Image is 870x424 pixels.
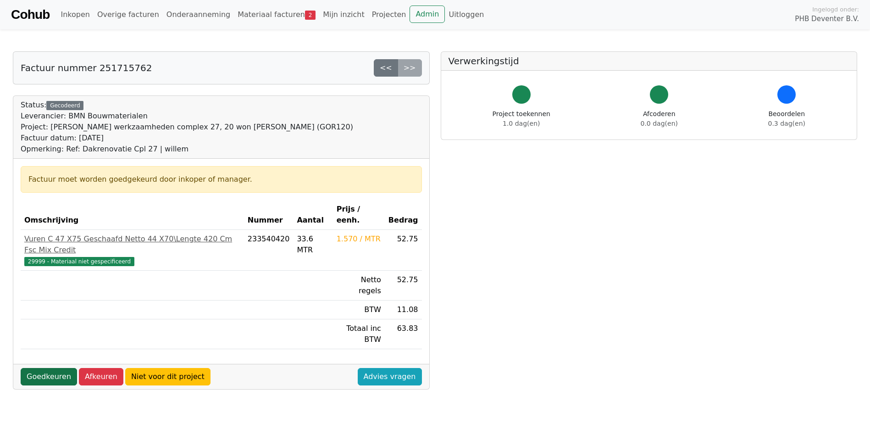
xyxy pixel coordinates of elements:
span: PHB Deventer B.V. [795,14,859,24]
div: Beoordelen [768,109,805,128]
span: 2 [305,11,316,20]
th: Nummer [244,200,294,230]
div: Factuur moet worden goedgekeurd door inkoper of manager. [28,174,414,185]
a: Onderaanneming [163,6,234,24]
th: Omschrijving [21,200,244,230]
a: Afkeuren [79,368,123,385]
a: Vuren C 47 X75 Geschaafd Netto 44 X70\Lengte 420 Cm Fsc Mix Credit29999 - Materiaal niet gespecif... [24,234,240,267]
span: 0.3 dag(en) [768,120,805,127]
div: Gecodeerd [46,101,83,110]
div: Leverancier: BMN Bouwmaterialen [21,111,353,122]
a: Uitloggen [445,6,488,24]
th: Aantal [293,200,332,230]
a: Admin [410,6,445,23]
a: Projecten [368,6,410,24]
th: Prijs / eenh. [333,200,385,230]
td: 52.75 [385,271,422,301]
div: Project: [PERSON_NAME] werkzaamheden complex 27, 20 won [PERSON_NAME] (GOR120) [21,122,353,133]
div: Opmerking: Ref: Dakrenovatie Cpl 27 | willem [21,144,353,155]
th: Bedrag [385,200,422,230]
a: Materiaal facturen2 [234,6,319,24]
span: 1.0 dag(en) [503,120,540,127]
h5: Factuur nummer 251715762 [21,62,152,73]
div: Afcoderen [641,109,678,128]
a: Overige facturen [94,6,163,24]
a: Advies vragen [358,368,422,385]
a: << [374,59,398,77]
div: Status: [21,100,353,155]
a: Niet voor dit project [125,368,211,385]
h5: Verwerkingstijd [449,56,850,67]
a: Cohub [11,4,50,26]
a: Goedkeuren [21,368,77,385]
td: Totaal inc BTW [333,319,385,349]
div: 1.570 / MTR [337,234,381,245]
div: Factuur datum: [DATE] [21,133,353,144]
div: Vuren C 47 X75 Geschaafd Netto 44 X70\Lengte 420 Cm Fsc Mix Credit [24,234,240,256]
a: Mijn inzicht [319,6,368,24]
td: BTW [333,301,385,319]
div: 33.6 MTR [297,234,329,256]
td: 63.83 [385,319,422,349]
td: 233540420 [244,230,294,271]
a: Inkopen [57,6,93,24]
span: 0.0 dag(en) [641,120,678,127]
span: 29999 - Materiaal niet gespecificeerd [24,257,134,266]
div: Project toekennen [493,109,550,128]
span: Ingelogd onder: [812,5,859,14]
td: 11.08 [385,301,422,319]
td: Netto regels [333,271,385,301]
td: 52.75 [385,230,422,271]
